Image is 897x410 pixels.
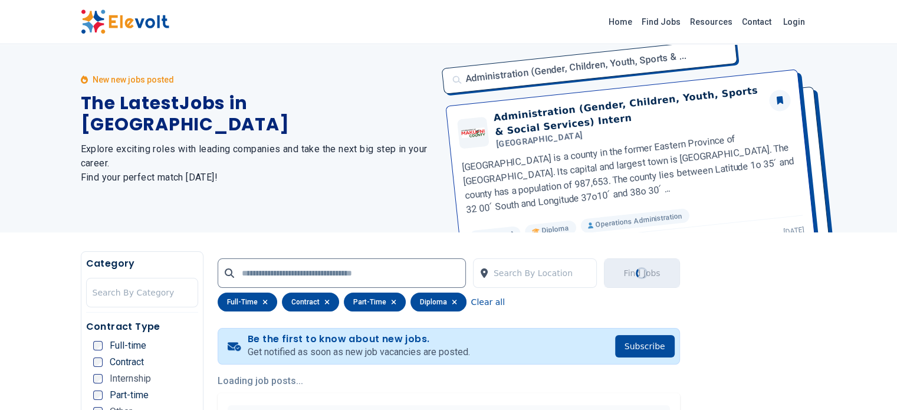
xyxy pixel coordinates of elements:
[615,335,675,357] button: Subscribe
[344,293,406,311] div: part-time
[471,293,505,311] button: Clear all
[110,357,144,367] span: Contract
[93,357,103,367] input: Contract
[218,293,277,311] div: full-time
[637,12,685,31] a: Find Jobs
[604,258,679,288] button: Find JobsLoading...
[838,353,897,410] iframe: Chat Widget
[93,391,103,400] input: Part-time
[636,267,648,280] div: Loading...
[737,12,776,31] a: Contact
[110,374,151,383] span: Internship
[685,12,737,31] a: Resources
[81,93,435,135] h1: The Latest Jobs in [GEOGRAPHIC_DATA]
[282,293,339,311] div: contract
[93,74,174,86] p: New new jobs posted
[248,333,470,345] h4: Be the first to know about new jobs.
[776,10,812,34] a: Login
[93,374,103,383] input: Internship
[110,341,146,350] span: Full-time
[86,320,198,334] h5: Contract Type
[86,257,198,271] h5: Category
[93,341,103,350] input: Full-time
[81,142,435,185] h2: Explore exciting roles with leading companies and take the next big step in your career. Find you...
[248,345,470,359] p: Get notified as soon as new job vacancies are posted.
[110,391,149,400] span: Part-time
[604,12,637,31] a: Home
[81,9,169,34] img: Elevolt
[410,293,466,311] div: diploma
[218,374,680,388] p: Loading job posts...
